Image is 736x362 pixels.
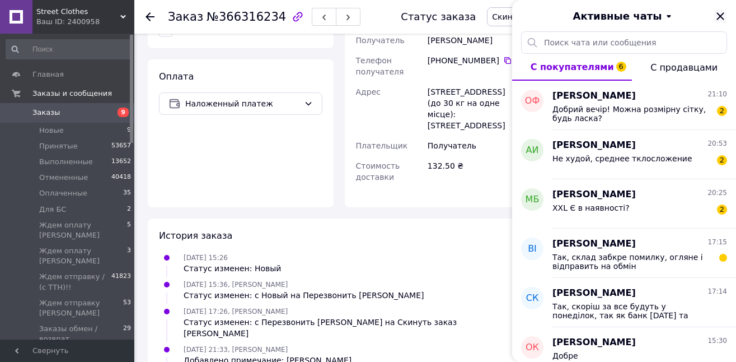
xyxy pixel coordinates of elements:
[707,336,727,346] span: 15:30
[39,173,88,183] span: Отмененные
[528,243,537,256] span: ВІ
[356,36,405,45] span: Получатель
[39,324,123,344] span: Заказы обмен / возврат
[159,71,194,82] span: Оплата
[552,351,578,360] span: Добре
[512,130,736,179] button: АИ[PERSON_NAME]20:53Не худой, среднее тклосложение2
[39,157,93,167] span: Выполненные
[127,126,131,136] span: 9
[39,205,66,215] span: Для БС
[552,105,711,123] span: Добрий вечір! Можна розмірну сітку, будь ласка?
[525,95,540,108] span: ОФ
[39,188,87,198] span: Оплаченные
[512,81,736,130] button: ОФ[PERSON_NAME]21:10Добрий вечір! Можна розмірну сітку, будь ласка?2
[184,263,281,274] div: Статус изменен: Новый
[159,230,232,241] span: История заказа
[526,193,540,206] span: МБ
[425,136,521,156] div: Получатель
[356,141,408,150] span: Плательщик
[32,69,64,80] span: Главная
[123,324,131,344] span: 29
[717,155,727,165] span: 2
[543,9,705,24] button: Активные чаты
[632,54,736,81] button: С продавцами
[526,341,539,354] span: ОК
[123,188,131,198] span: 35
[184,290,424,301] div: Статус изменен: с Новый на Перезвонить [PERSON_NAME]
[425,156,521,187] div: 132.50 ₴
[717,205,727,215] span: 2
[32,89,112,99] span: Заказы и сообщения
[552,139,636,152] span: [PERSON_NAME]
[425,30,521,50] div: [PERSON_NAME]
[552,238,636,250] span: [PERSON_NAME]
[127,220,131,240] span: 5
[573,9,662,24] span: Активные чаты
[512,179,736,229] button: МБ[PERSON_NAME]20:25XXL Є в наявності?2
[111,173,131,183] span: 40418
[356,56,404,76] span: Телефон получателя
[707,139,727,148] span: 20:53
[425,82,521,136] div: [STREET_ADDRESS] (до 30 кг на одне місце): [STREET_ADDRESS]
[39,298,123,318] span: Ждем отправку [PERSON_NAME]
[531,62,614,72] span: С покупателями
[717,106,727,116] span: 2
[123,298,131,318] span: 53
[714,10,727,23] button: Закрыть
[39,141,78,151] span: Принятые
[512,278,736,327] button: СК[PERSON_NAME]17:14Так, скоріш за все будуть у понеділок, так як банк [DATE] та неділя не працює
[356,87,381,96] span: Адрес
[146,11,154,22] div: Вернуться назад
[356,161,400,182] span: Стоимость доставки
[552,253,711,271] span: Так, склад забкре помилку, огляне і відправить на обмін
[552,302,711,320] span: Так, скоріш за все будуть у понеділок, так як банк [DATE] та неділя не працює
[184,317,519,339] div: Статус изменен: с Перезвонить [PERSON_NAME] на Скинуть заказ [PERSON_NAME]
[127,205,131,215] span: 2
[127,246,131,266] span: 3
[39,272,111,292] span: Ждем отправку / (с ТТН)!!
[552,203,630,212] span: XXL Є в наявності?
[6,39,132,59] input: Поиск
[492,12,619,21] span: Скинуть заказ [PERSON_NAME]
[552,336,636,349] span: [PERSON_NAME]
[512,229,736,278] button: ВІ[PERSON_NAME]17:15Так, склад забкре помилку, огляне і відправить на обмін
[707,238,727,247] span: 17:15
[36,7,120,17] span: Street Clothes
[707,188,727,198] span: 20:25
[552,90,636,103] span: [PERSON_NAME]
[707,90,727,99] span: 21:10
[111,157,131,167] span: 13652
[526,292,539,305] span: СК
[428,55,519,66] div: [PHONE_NUMBER]
[512,54,632,81] button: С покупателями6
[552,287,636,300] span: [PERSON_NAME]
[521,31,727,54] input: Поиск чата или сообщения
[207,10,286,24] span: №366316234
[111,141,131,151] span: 53657
[526,144,539,157] span: АИ
[616,62,626,72] span: 6
[118,108,129,117] span: 9
[184,308,288,315] span: [DATE] 17:26, [PERSON_NAME]
[707,287,727,296] span: 17:14
[168,10,203,24] span: Заказ
[39,126,64,136] span: Новые
[552,188,636,201] span: [PERSON_NAME]
[111,272,131,292] span: 41823
[39,220,127,240] span: Ждем оплату [PERSON_NAME]
[39,246,127,266] span: Ждем оплату [PERSON_NAME]
[36,17,134,27] div: Ваш ID: 2400958
[185,98,299,110] span: Наложенный платеж
[184,281,288,289] span: [DATE] 15:36, [PERSON_NAME]
[552,154,692,163] span: Не худой, среднее тклосложение
[184,346,288,354] span: [DATE] 21:33, [PERSON_NAME]
[650,62,718,73] span: С продавцами
[184,254,228,262] span: [DATE] 15:26
[32,108,60,118] span: Заказы
[401,11,476,22] div: Статус заказа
